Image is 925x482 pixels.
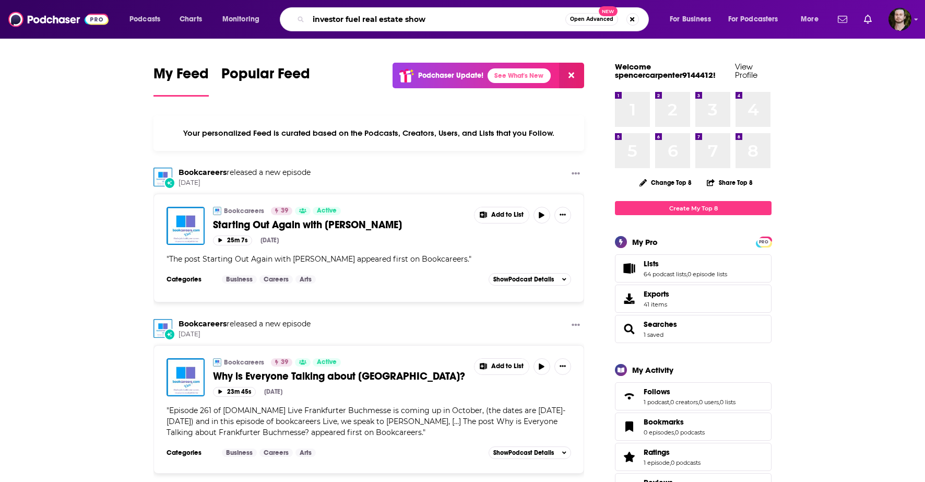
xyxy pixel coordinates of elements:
[671,459,701,466] a: 0 podcasts
[644,289,669,299] span: Exports
[644,417,684,427] span: Bookmarks
[644,387,736,396] a: Follows
[290,7,659,31] div: Search podcasts, credits, & more...
[179,168,311,178] h3: released a new episode
[295,275,316,284] a: Arts
[619,450,639,464] a: Ratings
[554,358,571,375] button: Show More Button
[153,115,584,151] div: Your personalized Feed is curated based on the Podcasts, Creators, Users, and Lists that you Follow.
[644,459,670,466] a: 1 episode
[167,358,205,396] img: Why is Everyone Talking about Frankfurt?
[173,11,208,28] a: Charts
[662,11,724,28] button: open menu
[153,65,209,97] a: My Feed
[213,370,465,383] span: Why is Everyone Talking about [GEOGRAPHIC_DATA]?
[644,429,674,436] a: 0 episodes
[167,449,214,457] h3: Categories
[271,358,292,367] a: 39
[644,417,705,427] a: Bookmarks
[633,176,698,189] button: Change Top 8
[599,6,618,16] span: New
[179,319,311,329] h3: released a new episode
[644,448,670,457] span: Ratings
[615,62,716,80] a: Welcome spencercarpenter9144412!
[153,319,172,338] a: Bookcareers
[221,65,310,89] span: Popular Feed
[888,8,911,31] button: Show profile menu
[418,71,483,80] p: Podchaser Update!
[570,17,613,22] span: Open Advanced
[644,387,670,396] span: Follows
[686,271,687,278] span: ,
[295,449,316,457] a: Arts
[259,449,293,457] a: Careers
[834,10,851,28] a: Show notifications dropdown
[309,11,565,28] input: Search podcasts, credits, & more...
[615,413,772,441] span: Bookmarks
[615,254,772,283] span: Lists
[493,449,554,456] span: Show Podcast Details
[615,443,772,471] span: Ratings
[888,8,911,31] span: Logged in as OutlierAudio
[213,358,221,367] img: Bookcareers
[644,271,686,278] a: 64 podcast lists
[313,207,341,215] a: Active
[793,11,832,28] button: open menu
[271,207,292,215] a: 39
[757,238,770,245] a: PRO
[644,301,669,308] span: 41 items
[644,398,669,406] a: 1 podcast
[489,446,571,459] button: ShowPodcast Details
[167,406,565,437] span: " "
[167,254,471,264] span: " "
[670,459,671,466] span: ,
[493,276,554,283] span: Show Podcast Details
[619,322,639,336] a: Searches
[719,398,720,406] span: ,
[222,12,259,27] span: Monitoring
[615,315,772,343] span: Searches
[222,275,257,284] a: Business
[675,429,705,436] a: 0 podcasts
[721,11,793,28] button: open menu
[213,218,402,231] span: Starting Out Again with [PERSON_NAME]
[619,261,639,276] a: Lists
[757,238,770,246] span: PRO
[8,9,109,29] img: Podchaser - Follow, Share and Rate Podcasts
[281,206,288,216] span: 39
[615,382,772,410] span: Follows
[317,357,337,368] span: Active
[281,357,288,368] span: 39
[888,8,911,31] img: User Profile
[167,275,214,284] h3: Categories
[213,236,252,245] button: 25m 7s
[619,419,639,434] a: Bookmarks
[491,362,524,370] span: Add to List
[644,259,659,268] span: Lists
[687,271,727,278] a: 0 episode lists
[644,448,701,457] a: Ratings
[619,291,639,306] span: Exports
[860,10,876,28] a: Show notifications dropdown
[698,398,699,406] span: ,
[153,168,172,186] img: Bookcareers
[164,177,175,189] div: New Episode
[706,172,753,193] button: Share Top 8
[317,206,337,216] span: Active
[213,207,221,215] img: Bookcareers
[179,319,227,328] a: Bookcareers
[735,62,757,80] a: View Profile
[122,11,174,28] button: open menu
[167,207,205,245] img: Starting Out Again with Lucy Melville
[615,285,772,313] a: Exports
[179,179,311,187] span: [DATE]
[259,275,293,284] a: Careers
[180,12,202,27] span: Charts
[644,320,677,329] a: Searches
[619,389,639,404] a: Follows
